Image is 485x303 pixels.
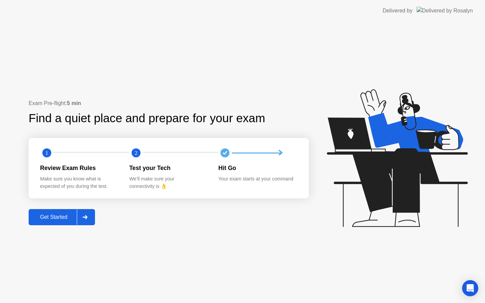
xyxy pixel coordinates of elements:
[29,109,266,127] div: Find a quiet place and prepare for your exam
[383,7,413,15] div: Delivered by
[417,7,473,14] img: Delivered by Rosalyn
[29,209,95,225] button: Get Started
[67,100,81,106] b: 5 min
[31,214,77,220] div: Get Started
[40,175,119,190] div: Make sure you know what is expected of you during the test.
[218,175,297,183] div: Your exam starts at your command
[29,99,309,107] div: Exam Pre-flight:
[129,175,208,190] div: We’ll make sure your connectivity is 👌
[218,164,297,172] div: Hit Go
[40,164,119,172] div: Review Exam Rules
[135,150,137,156] text: 2
[462,280,478,296] div: Open Intercom Messenger
[45,150,48,156] text: 1
[129,164,208,172] div: Test your Tech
